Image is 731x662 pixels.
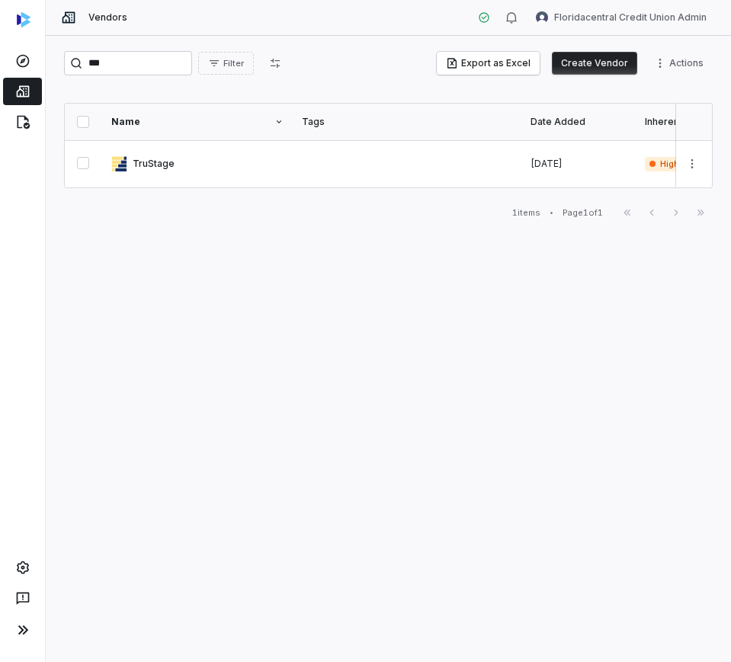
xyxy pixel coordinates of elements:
div: Name [111,116,284,128]
div: Tags [302,116,512,128]
div: Date Added [531,116,627,128]
button: More actions [680,152,704,175]
div: • [550,207,553,218]
span: [DATE] [531,158,563,169]
span: High [645,157,684,171]
img: svg%3e [17,12,30,27]
img: Floridacentral Credit Union Admin avatar [536,11,548,24]
button: More actions [649,52,713,75]
div: 1 items [512,207,540,219]
button: Create Vendor [552,52,637,75]
span: Filter [223,58,244,69]
span: Floridacentral Credit Union Admin [554,11,707,24]
div: Page 1 of 1 [563,207,603,219]
button: Filter [198,52,254,75]
button: Export as Excel [437,52,540,75]
button: Floridacentral Credit Union Admin avatarFloridacentral Credit Union Admin [527,6,716,29]
span: Vendors [88,11,127,24]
